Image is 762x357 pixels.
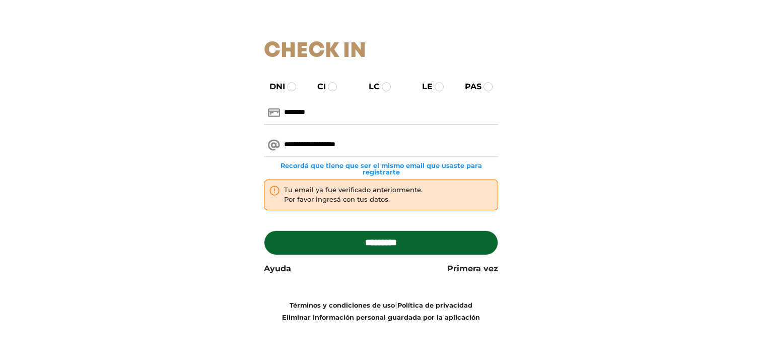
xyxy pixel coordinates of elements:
div: | [256,299,506,323]
a: Eliminar información personal guardada por la aplicación [282,314,480,321]
label: DNI [260,81,285,93]
a: Términos y condiciones de uso [290,302,395,309]
a: Ayuda [264,263,291,275]
label: LE [413,81,433,93]
label: PAS [456,81,481,93]
label: CI [308,81,326,93]
a: Política de privacidad [397,302,472,309]
a: Primera vez [447,263,498,275]
h1: Check In [264,39,498,64]
label: LC [360,81,380,93]
small: Recordá que tiene que ser el mismo email que usaste para registrarte [264,162,498,175]
div: Tu email ya fue verificado anteriormente. Por favor ingresá con tus datos. [284,185,423,205]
